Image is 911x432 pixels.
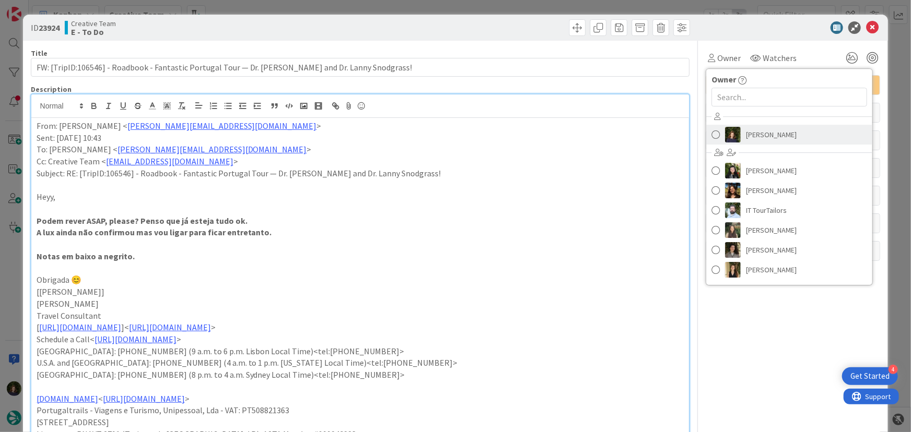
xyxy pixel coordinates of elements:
p: Heyy, [37,191,684,203]
strong: Podem rever ASAP, please? Penso que já esteja tudo ok. [37,215,247,226]
p: < > [37,393,684,405]
span: [PERSON_NAME] [746,183,797,198]
p: Schedule a Call< > [37,333,684,345]
a: MC[PERSON_NAME] [706,125,872,145]
span: [PERSON_NAME] [746,163,797,178]
span: [PERSON_NAME] [746,262,797,278]
p: [GEOGRAPHIC_DATA]: [PHONE_NUMBER] (9 a.m. to 6 p.m. Lisbon Local Time)<tel:[PHONE_NUMBER]> [37,345,684,357]
div: Open Get Started checklist, remaining modules: 4 [842,367,898,385]
a: [PERSON_NAME][EMAIL_ADDRESS][DOMAIN_NAME] [127,121,317,131]
span: Owner [717,52,741,64]
b: 23924 [39,22,60,33]
p: To: [PERSON_NAME] < > [37,143,684,155]
img: MC [725,127,741,142]
p: Portugaltrails - Viagens e Turismo, Unipessoal, Lda - VAT: PT508821363 [37,404,684,416]
p: Subject: RE: [TripID:106546] - Roadbook - Fantastic Portugal Tour — Dr. [PERSON_NAME] and Dr. Lan... [37,167,684,179]
span: Watchers [763,52,797,64]
p: U.S.A. and [GEOGRAPHIC_DATA]: [PHONE_NUMBER] (4 a.m. to 1 p.m. [US_STATE] Local Time)<tel:[PHONE_... [37,357,684,369]
img: DR [725,183,741,198]
a: [URL][DOMAIN_NAME] [94,334,176,344]
span: IT TourTailors [746,202,787,218]
input: Search... [712,88,867,106]
div: 4 [889,365,898,374]
span: Support [22,2,48,14]
p: From: [PERSON_NAME] < > [37,120,684,132]
img: IT [725,202,741,218]
a: IG[PERSON_NAME] [706,220,872,240]
span: Description [31,85,72,94]
p: Sent: [DATE] 10:43 [37,132,684,144]
span: [PERSON_NAME] [746,222,797,238]
p: Obrigada 😊 [37,274,684,286]
span: ID [31,21,60,34]
span: [PERSON_NAME] [746,127,797,142]
a: [URL][DOMAIN_NAME] [103,393,185,404]
img: SP [725,262,741,278]
a: [URL][DOMAIN_NAME] [129,322,211,332]
p: [GEOGRAPHIC_DATA]: [PHONE_NUMBER] (8 p.m. to 4 a.m. Sydney Local Time)<tel:[PHONE_NUMBER]> [37,369,684,381]
p: [ ]< > [37,321,684,333]
span: Creative Team [71,19,116,28]
img: BC [725,163,741,178]
span: Owner [712,73,736,86]
p: Cc: Creative Team < > [37,155,684,167]
a: DR[PERSON_NAME] [706,181,872,200]
a: [URL][DOMAIN_NAME] [39,322,121,332]
a: BC[PERSON_NAME] [706,161,872,181]
a: [PERSON_NAME][EMAIL_ADDRESS][DOMAIN_NAME] [117,144,307,154]
img: IG [725,222,741,238]
a: ITIT TourTailors [706,200,872,220]
p: [PERSON_NAME] [37,298,684,310]
span: [PERSON_NAME] [746,242,797,258]
strong: A lux ainda não confirmou mas vou ligar para ficar entretanto. [37,227,272,237]
a: SP[PERSON_NAME] [706,260,872,280]
a: MS[PERSON_NAME] [706,240,872,260]
a: [DOMAIN_NAME] [37,393,98,404]
a: [EMAIL_ADDRESS][DOMAIN_NAME] [106,156,233,166]
strong: Notas em baixo a negrito. [37,251,135,261]
p: Travel Consultant [37,310,684,322]
label: Title [31,49,48,58]
b: E - To Do [71,28,116,36]
p: [[PERSON_NAME]] [37,286,684,298]
input: type card name here... [31,58,690,77]
img: MS [725,242,741,258]
div: Get Started [850,371,890,381]
p: [STREET_ADDRESS] [37,416,684,428]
